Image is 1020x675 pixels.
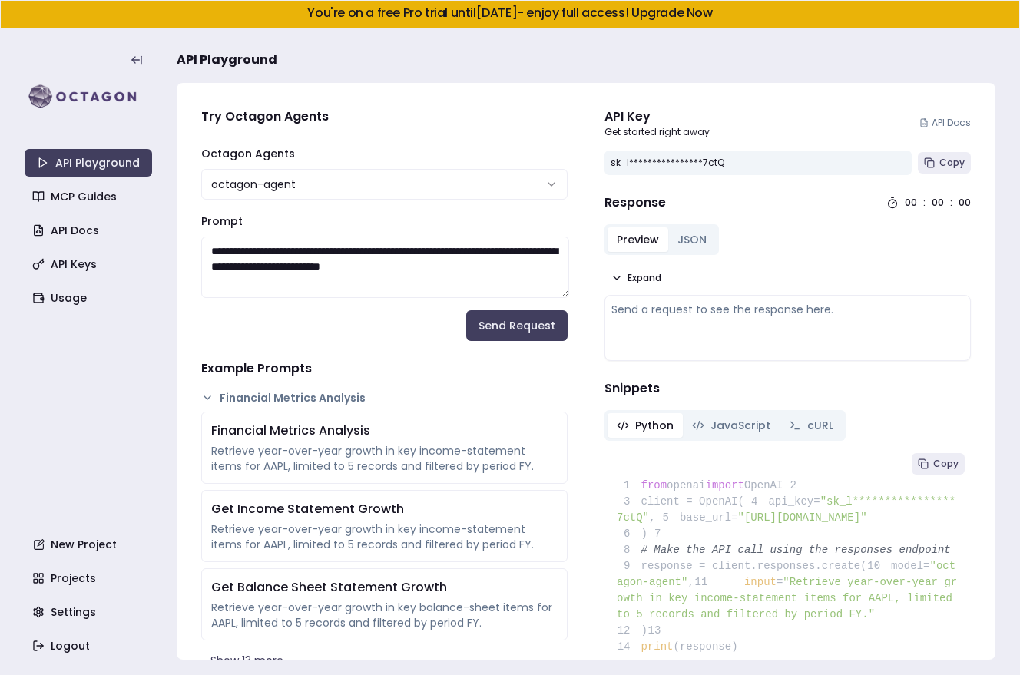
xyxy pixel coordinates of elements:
a: API Docs [919,117,971,129]
div: Financial Metrics Analysis [211,422,558,440]
a: MCP Guides [26,183,154,210]
span: JavaScript [710,418,770,433]
span: print [641,640,674,653]
a: Settings [26,598,154,626]
div: 00 [905,197,917,209]
div: 00 [932,197,944,209]
span: Copy [939,157,965,169]
span: 4 [744,494,769,510]
button: Show 13 more [201,647,568,674]
span: "Retrieve year-over-year growth in key income-statement items for AAPL, limited to 5 records and ... [617,576,959,620]
h4: Example Prompts [201,359,568,378]
span: api_key= [768,495,820,508]
span: input [744,576,777,588]
button: Copy [912,453,965,475]
div: : [923,197,926,209]
div: : [950,197,952,209]
div: Get Balance Sheet Statement Growth [211,578,558,597]
span: response = client.responses.create( [617,560,867,572]
span: 12 [617,623,641,639]
label: Octagon Agents [201,146,295,161]
span: 9 [617,558,641,574]
span: ) [617,528,647,540]
a: API Keys [26,250,154,278]
button: JSON [668,227,716,252]
span: 6 [617,526,641,542]
span: model= [891,560,929,572]
span: ) [617,624,647,637]
span: , [649,511,655,524]
span: = [777,576,783,588]
a: Upgrade Now [631,4,713,22]
p: Get started right away [604,126,710,138]
span: 13 [647,623,672,639]
button: Preview [608,227,668,252]
span: 7 [647,526,672,542]
span: Expand [628,272,661,284]
button: Copy [918,152,971,174]
h4: Snippets [604,379,971,398]
div: 00 [959,197,971,209]
div: Retrieve year-over-year growth in key income-statement items for AAPL, limited to 5 records and f... [211,521,558,552]
span: # Make the API call using the responses endpoint [641,544,951,556]
span: 3 [617,494,641,510]
img: logo-rect-yK7x_WSZ.svg [25,81,152,112]
span: 11 [694,574,719,591]
span: openai [667,479,705,491]
button: Expand [604,267,667,289]
span: 14 [617,639,641,655]
span: 2 [783,478,807,494]
div: API Key [604,108,710,126]
span: 5 [655,510,680,526]
div: Send a request to see the response here. [611,302,964,317]
span: 1 [617,478,641,494]
span: API Playground [177,51,277,69]
a: Projects [26,564,154,592]
h5: You're on a free Pro trial until [DATE] - enjoy full access! [13,7,1007,19]
span: , [687,576,694,588]
a: API Docs [26,217,154,244]
h4: Response [604,194,666,212]
a: Logout [26,632,154,660]
span: base_url= [680,511,738,524]
a: Usage [26,284,154,312]
label: Prompt [201,213,243,229]
button: Financial Metrics Analysis [201,390,568,405]
span: Python [635,418,674,433]
a: API Playground [25,149,152,177]
div: Retrieve year-over-year growth in key balance-sheet items for AAPL, limited to 5 records and filt... [211,600,558,630]
span: (response) [674,640,738,653]
span: cURL [807,418,833,433]
span: OpenAI [744,479,783,491]
span: Copy [933,458,959,470]
span: import [706,479,744,491]
a: New Project [26,531,154,558]
span: "[URL][DOMAIN_NAME]" [738,511,867,524]
div: Get Income Statement Growth [211,500,558,518]
h4: Try Octagon Agents [201,108,568,126]
div: Retrieve year-over-year growth in key income-statement items for AAPL, limited to 5 records and f... [211,443,558,474]
span: client = OpenAI( [617,495,744,508]
span: 8 [617,542,641,558]
span: from [641,479,667,491]
button: Send Request [466,310,568,341]
span: 10 [867,558,892,574]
